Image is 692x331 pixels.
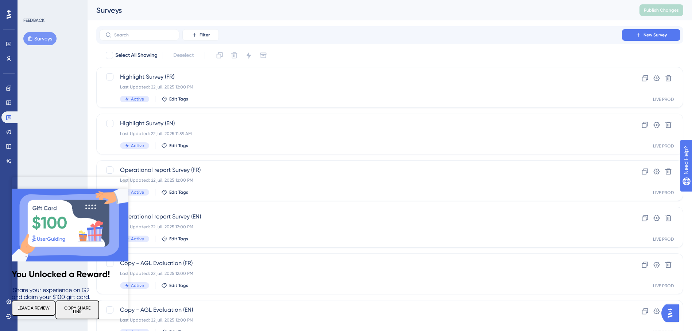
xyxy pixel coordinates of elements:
span: Deselect [173,51,194,60]
span: Active [131,236,144,242]
button: Edit Tags [161,283,188,288]
button: Filter [182,29,219,41]
span: Active [131,96,144,102]
span: Need Help? [17,2,46,11]
span: Filter [200,32,210,38]
div: LIVE PROD [653,283,674,289]
div: Last Updated: 22 juil. 2025 12:00 PM [120,317,601,323]
button: COPY SHARE LINK [44,123,88,142]
span: Edit Tags [169,96,188,102]
button: Edit Tags [161,143,188,149]
button: New Survey [622,29,680,41]
button: Deselect [167,49,200,62]
span: Select All Showing [115,51,158,60]
div: Last Updated: 22 juil. 2025 12:00 PM [120,224,601,230]
div: LIVE PROD [653,143,674,149]
span: Active [131,143,144,149]
span: Edit Tags [169,236,188,242]
div: LIVE PROD [653,190,674,196]
span: Share your experience on G2 [1,110,78,117]
span: Operational report Survey (FR) [120,166,601,174]
span: New Survey [643,32,667,38]
div: FEEDBACK [23,17,45,23]
button: Edit Tags [161,96,188,102]
span: Highlight Survey (FR) [120,72,601,81]
input: Search [114,32,173,38]
button: Publish Changes [639,4,683,16]
span: Publish Changes [644,7,679,13]
div: LIVE PROD [653,236,674,242]
button: Surveys [23,32,57,45]
span: Edit Tags [169,283,188,288]
span: Edit Tags [169,189,188,195]
div: Last Updated: 22 juil. 2025 12:00 PM [120,84,601,90]
span: Edit Tags [169,143,188,149]
span: Operational report Survey (EN) [120,212,601,221]
button: Edit Tags [161,236,188,242]
div: Last Updated: 22 juil. 2025 12:00 PM [120,177,601,183]
span: Copy - AGL Evaluation (EN) [120,306,601,314]
iframe: UserGuiding AI Assistant Launcher [661,302,683,324]
span: Active [131,283,144,288]
span: Highlight Survey (EN) [120,119,601,128]
div: LIVE PROD [653,96,674,102]
span: Copy - AGL Evaluation (FR) [120,259,601,268]
div: Surveys [96,5,621,15]
span: Active [131,189,144,195]
div: Last Updated: 22 juil. 2025 12:00 PM [120,271,601,276]
div: Last Updated: 22 juil. 2025 11:59 AM [120,131,601,137]
button: Edit Tags [161,189,188,195]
